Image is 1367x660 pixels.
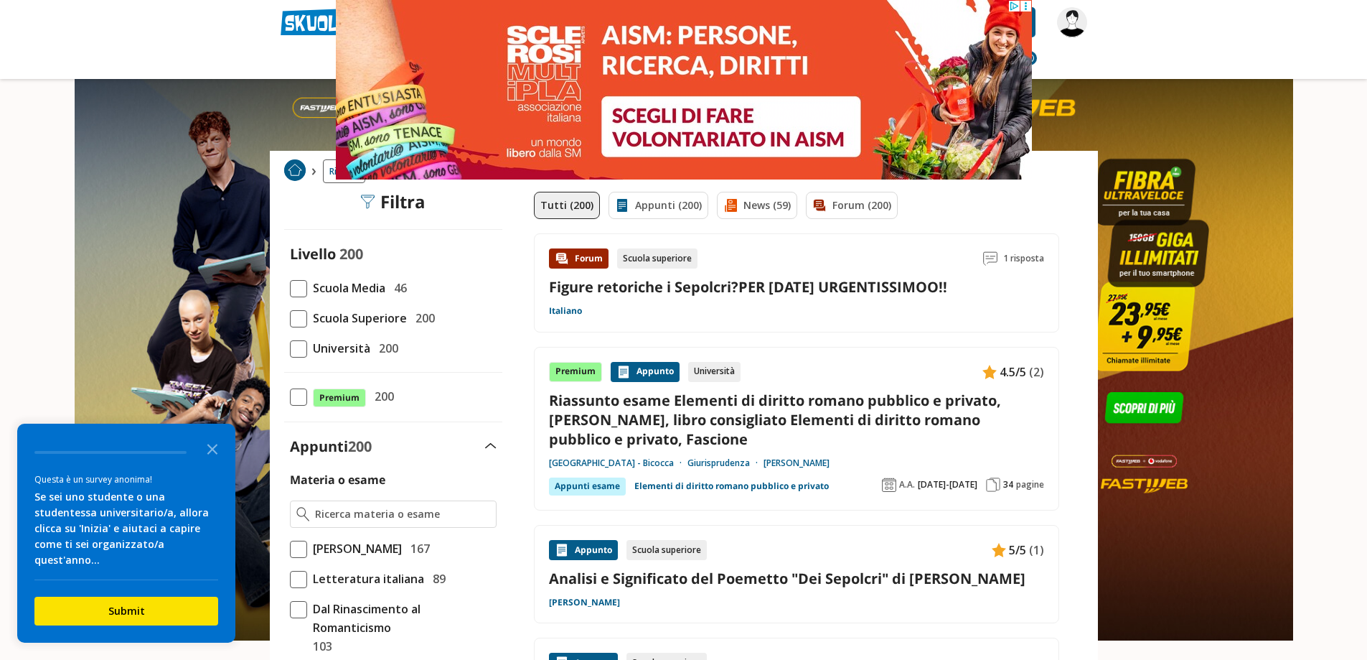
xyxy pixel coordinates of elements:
[982,365,997,379] img: Appunti contenuto
[549,391,1044,450] a: Riassunto esame Elementi di diritto romano pubblico e privato, [PERSON_NAME], libro consigliato E...
[688,362,741,382] div: Università
[609,192,708,219] a: Appunti (200)
[555,543,569,557] img: Appunti contenuto
[34,489,218,568] div: Se sei uno studente o una studentessa universitario/a, allora clicca su 'Inizia' e aiutaci a capi...
[410,309,435,327] span: 200
[307,600,497,637] span: Dal Rinascimento al Romanticismo
[717,192,797,219] a: News (59)
[549,305,582,317] a: Italiano
[313,389,366,407] span: Premium
[549,277,947,297] a: Figure retoriche i Sepolcri?PER [DATE] URGENTISSIMOO!!
[307,279,385,297] span: Scuola Media
[549,569,1044,588] a: Analisi e Significato del Poemetto "Dei Sepolcri" di [PERSON_NAME]
[626,540,707,560] div: Scuola superiore
[388,279,407,297] span: 46
[1009,541,1026,559] span: 5/5
[549,478,626,495] div: Appunti esame
[611,362,680,382] div: Appunto
[323,159,365,183] a: Ricerca
[360,192,426,212] div: Filtra
[555,251,569,266] img: Forum contenuto
[373,339,398,358] span: 200
[1029,363,1044,381] span: (2)
[290,472,385,488] label: Materia o esame
[918,479,977,491] span: [DATE]-[DATE]
[1029,541,1044,559] span: (1)
[806,192,898,219] a: Forum (200)
[549,597,620,608] a: [PERSON_NAME]
[882,478,896,492] img: Anno accademico
[290,244,336,264] label: Livello
[485,443,497,449] img: Apri e chiudi sezione
[992,543,1006,557] img: Appunti contenuto
[723,198,738,213] img: News filtro contenuto
[899,479,915,491] span: A.A.
[284,159,306,183] a: Home
[1003,479,1013,491] span: 34
[307,339,370,358] span: Università
[1000,363,1026,381] span: 4.5/5
[360,195,375,209] img: Filtra filtri mobile
[634,478,829,495] a: Elementi di diritto romano pubblico e privato
[290,437,372,456] label: Appunti
[1003,248,1044,269] span: 1 risposta
[764,457,830,469] a: [PERSON_NAME]
[549,540,618,560] div: Appunto
[983,251,997,266] img: Commenti lettura
[34,597,218,626] button: Submit
[339,244,363,264] span: 200
[284,159,306,181] img: Home
[315,507,489,521] input: Ricerca materia o esame
[427,570,446,588] span: 89
[1016,479,1044,491] span: pagine
[1057,7,1087,37] img: ottaca
[369,387,394,406] span: 200
[198,434,227,463] button: Close the survey
[307,570,424,588] span: Letteratura italiana
[687,457,764,469] a: Giurisprudenza
[549,362,602,382] div: Premium
[617,248,697,269] div: Scuola superiore
[34,473,218,486] div: Questa è un survey anonima!
[549,248,609,269] div: Forum
[986,478,1000,492] img: Pagine
[17,424,235,643] div: Survey
[307,309,407,327] span: Scuola Superiore
[405,539,430,558] span: 167
[307,637,332,656] span: 103
[616,365,631,379] img: Appunti contenuto
[549,457,687,469] a: [GEOGRAPHIC_DATA] - Bicocca
[307,539,402,558] span: [PERSON_NAME]
[296,507,310,521] img: Ricerca materia o esame
[534,192,600,219] a: Tutti (200)
[812,198,827,213] img: Forum filtro contenuto
[348,437,372,456] span: 200
[615,198,629,213] img: Appunti filtro contenuto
